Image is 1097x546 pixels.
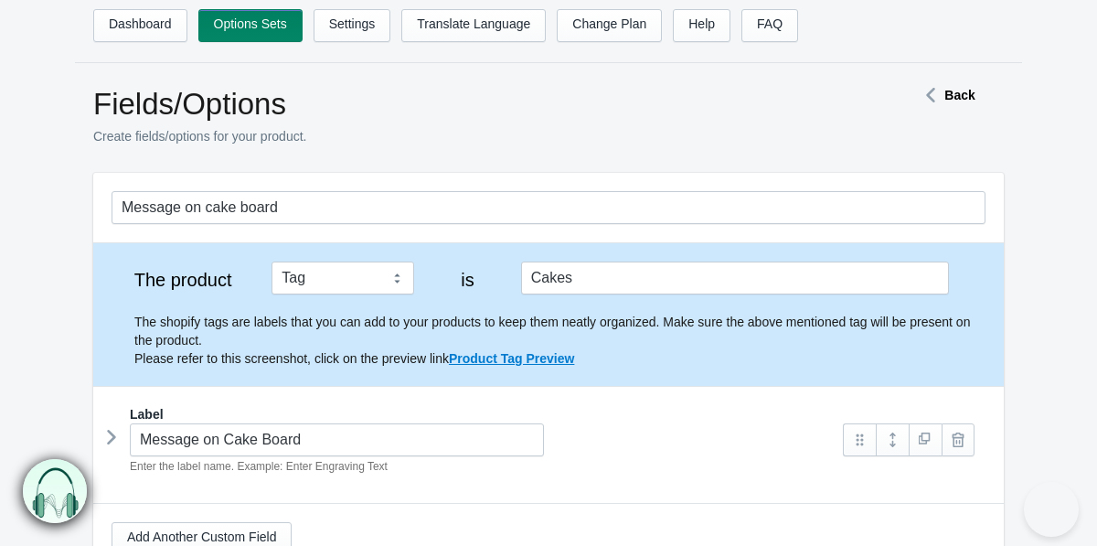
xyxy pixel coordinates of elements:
label: is [432,271,504,289]
a: Help [673,9,730,42]
a: Settings [314,9,391,42]
a: Change Plan [557,9,662,42]
p: Create fields/options for your product. [93,127,852,145]
a: FAQ [741,9,798,42]
p: The shopify tags are labels that you can add to your products to keep them neatly organized. Make... [134,313,985,368]
iframe: Toggle Customer Support [1024,482,1079,537]
label: The product [112,271,254,289]
strong: Back [944,88,975,102]
a: Back [917,88,975,102]
em: Enter the label name. Example: Enter Engraving Text [130,460,388,473]
label: Label [130,405,164,423]
h1: Fields/Options [93,86,852,123]
a: Product Tag Preview [449,351,574,366]
img: bxm.png [24,460,88,524]
a: Options Sets [198,9,303,42]
input: General Options Set [112,191,985,224]
a: Translate Language [401,9,546,42]
a: Dashboard [93,9,187,42]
